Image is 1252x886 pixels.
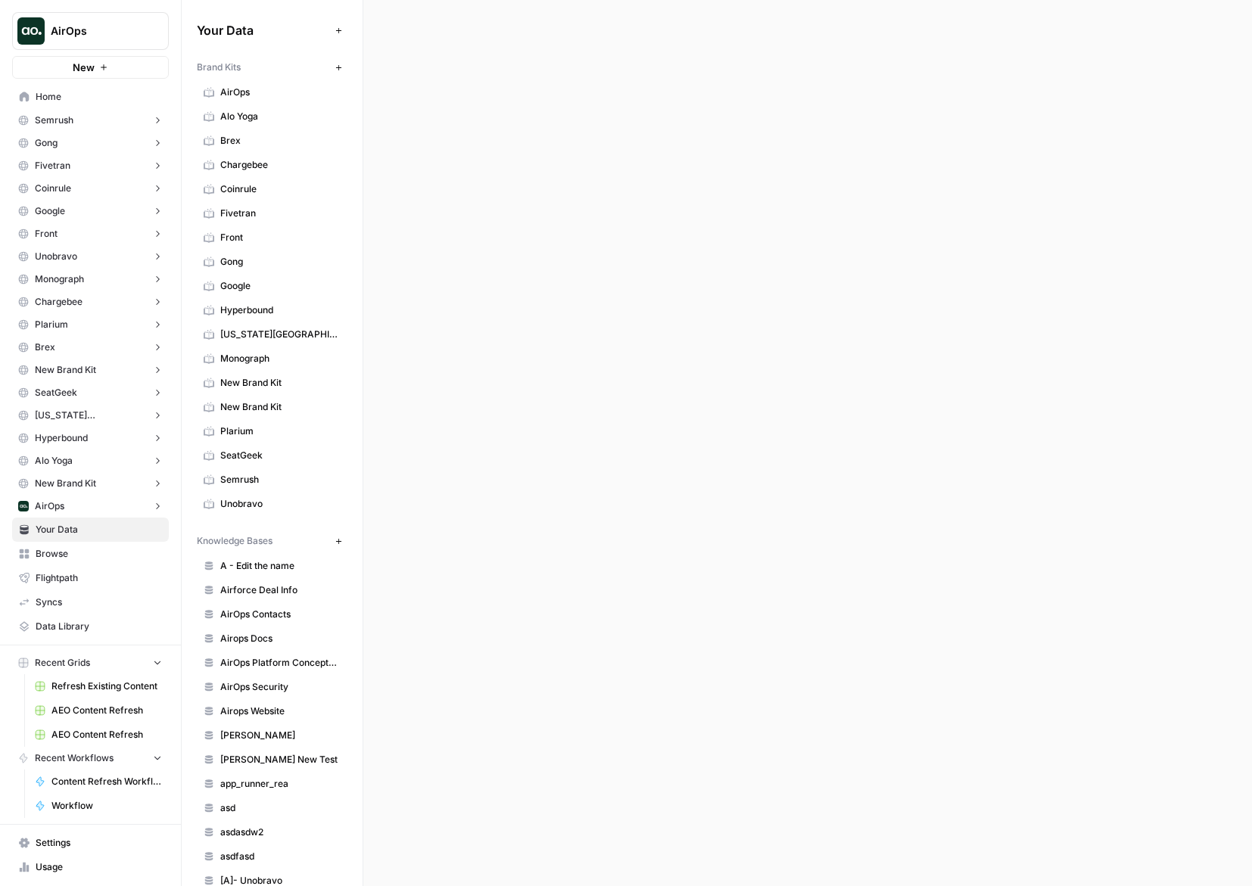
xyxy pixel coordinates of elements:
[220,825,341,839] span: asdasdw2
[35,182,71,195] span: Coinrule
[220,583,341,597] span: Airforce Deal Info
[220,632,341,645] span: Airops Docs
[197,468,347,492] a: Semrush
[35,454,73,468] span: Alo Yoga
[197,129,347,153] a: Brex
[197,395,347,419] a: New Brand Kit
[197,675,347,699] a: AirOps Security
[51,704,162,717] span: AEO Content Refresh
[12,245,169,268] button: Unobravo
[220,729,341,742] span: [PERSON_NAME]
[197,492,347,516] a: Unobravo
[35,477,96,490] span: New Brand Kit
[28,674,169,698] a: Refresh Existing Content
[35,363,96,377] span: New Brand Kit
[197,626,347,651] a: Airops Docs
[197,772,347,796] a: app_runner_rea
[197,699,347,723] a: Airops Website
[35,159,70,173] span: Fivetran
[12,381,169,404] button: SeatGeek
[35,295,83,309] span: Chargebee
[197,602,347,626] a: AirOps Contacts
[197,201,347,225] a: Fivetran
[197,844,347,869] a: asdfasd
[220,473,341,487] span: Semrush
[12,200,169,222] button: Google
[220,207,341,220] span: Fivetran
[51,728,162,741] span: AEO Content Refresh
[220,656,341,670] span: AirOps Platform Concepts + Copy Guidelines [[PERSON_NAME]'s KB, DO NOT EDIT]
[35,136,58,150] span: Gong
[197,796,347,820] a: asd
[12,518,169,542] a: Your Data
[35,409,146,422] span: [US_STATE][GEOGRAPHIC_DATA]
[197,371,347,395] a: New Brand Kit
[12,268,169,291] button: Monograph
[197,250,347,274] a: Gong
[12,747,169,769] button: Recent Workflows
[36,571,162,585] span: Flightpath
[12,177,169,200] button: Coinrule
[197,104,347,129] a: Alo Yoga
[220,352,341,365] span: Monograph
[51,775,162,788] span: Content Refresh Workflow [V2 - With Structural Improvements]
[73,60,95,75] span: New
[35,272,84,286] span: Monograph
[12,472,169,495] button: New Brand Kit
[35,431,88,445] span: Hyperbound
[12,495,169,518] button: AirOps
[197,322,347,347] a: [US_STATE][GEOGRAPHIC_DATA]
[197,820,347,844] a: asdasdw2
[51,23,142,39] span: AirOps
[12,590,169,614] a: Syncs
[35,113,73,127] span: Semrush
[220,182,341,196] span: Coinrule
[36,523,162,536] span: Your Data
[36,620,162,633] span: Data Library
[28,698,169,723] a: AEO Content Refresh
[220,680,341,694] span: AirOps Security
[12,222,169,245] button: Front
[197,443,347,468] a: SeatGeek
[12,313,169,336] button: Plarium
[12,109,169,132] button: Semrush
[35,318,68,331] span: Plarium
[12,404,169,427] button: [US_STATE][GEOGRAPHIC_DATA]
[12,336,169,359] button: Brex
[220,704,341,718] span: Airops Website
[197,651,347,675] a: AirOps Platform Concepts + Copy Guidelines [[PERSON_NAME]'s KB, DO NOT EDIT]
[220,158,341,172] span: Chargebee
[197,578,347,602] a: Airforce Deal Info
[197,419,347,443] a: Plarium
[12,56,169,79] button: New
[35,250,77,263] span: Unobravo
[35,751,114,765] span: Recent Workflows
[220,303,341,317] span: Hyperbound
[12,154,169,177] button: Fivetran
[36,595,162,609] span: Syncs
[35,656,90,670] span: Recent Grids
[12,614,169,639] a: Data Library
[220,850,341,863] span: asdfasd
[12,542,169,566] a: Browse
[220,559,341,573] span: A - Edit the name
[36,860,162,874] span: Usage
[220,328,341,341] span: [US_STATE][GEOGRAPHIC_DATA]
[220,449,341,462] span: SeatGeek
[35,340,55,354] span: Brex
[28,769,169,794] a: Content Refresh Workflow [V2 - With Structural Improvements]
[12,427,169,449] button: Hyperbound
[197,298,347,322] a: Hyperbound
[220,255,341,269] span: Gong
[28,723,169,747] a: AEO Content Refresh
[18,501,29,511] img: yjux4x3lwinlft1ym4yif8lrli78
[220,753,341,766] span: [PERSON_NAME] New Test
[220,424,341,438] span: Plarium
[51,679,162,693] span: Refresh Existing Content
[220,608,341,621] span: AirOps Contacts
[17,17,45,45] img: AirOps Logo
[12,831,169,855] a: Settings
[35,204,65,218] span: Google
[197,347,347,371] a: Monograph
[12,651,169,674] button: Recent Grids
